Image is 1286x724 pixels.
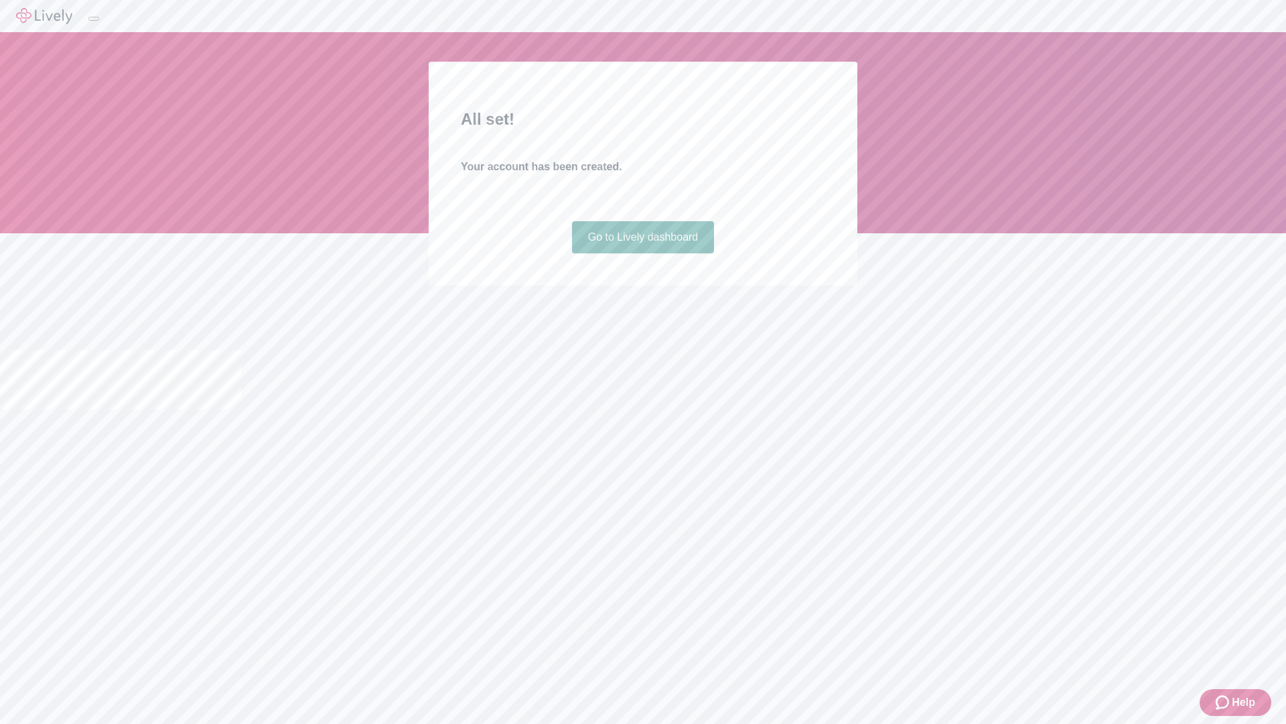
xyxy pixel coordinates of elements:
[461,159,825,175] h4: Your account has been created.
[572,221,715,253] a: Go to Lively dashboard
[1216,695,1232,711] svg: Zendesk support icon
[88,17,99,21] button: Log out
[16,8,72,24] img: Lively
[1232,695,1255,711] span: Help
[1200,689,1271,716] button: Zendesk support iconHelp
[461,107,825,131] h2: All set!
